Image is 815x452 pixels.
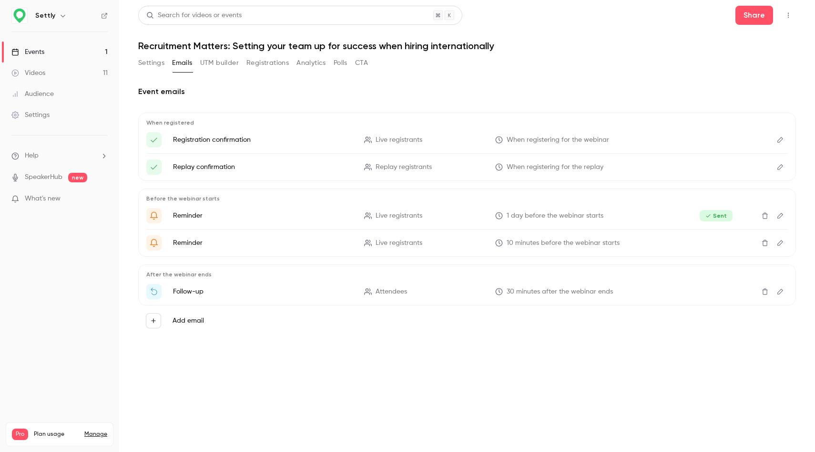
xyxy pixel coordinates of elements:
button: Share [735,6,773,25]
p: Reminder [173,238,353,248]
span: When registering for the replay [507,162,603,172]
h2: Event emails [138,86,796,97]
p: Reminder [173,211,353,221]
span: 30 minutes after the webinar ends [507,287,613,297]
button: Emails [172,55,192,71]
h6: Settly [35,11,55,21]
li: Thank you for attending 💚 We'd love to hear your feedback [146,284,788,299]
button: UTM builder [200,55,239,71]
span: Live registrants [376,238,422,248]
a: SpeakerHub [25,172,62,182]
button: Edit [773,159,788,175]
button: CTA [355,55,368,71]
div: Search for videos or events [146,11,242,21]
button: Registrations [246,55,289,71]
li: Thanks for registering for {{ event_name }}! [146,132,788,147]
span: Help [25,151,39,161]
p: Replay confirmation [173,162,353,172]
div: Videos [11,68,45,78]
span: Sent [700,210,733,221]
span: When registering for the webinar [507,135,609,145]
p: When registered [146,119,788,126]
div: Audience [11,89,54,99]
div: Settings [11,110,50,120]
p: Follow-up [173,287,353,296]
button: Edit [773,208,788,223]
span: Attendees [376,287,407,297]
iframe: Noticeable Trigger [96,195,108,203]
span: new [68,173,87,182]
img: Settly [12,8,27,23]
button: Settings [138,55,164,71]
span: What's new [25,194,61,204]
h1: Recruitment Matters: Setting your team up for success when hiring internationally [138,40,796,52]
p: Registration confirmation [173,135,353,145]
span: Live registrants [376,211,422,221]
p: Before the webinar starts [146,195,788,202]
p: After the webinar ends [146,271,788,278]
button: Edit [773,132,788,147]
li: {{ event_name }} is going live tomorrow! [146,208,788,223]
span: Replay registrants [376,162,432,172]
span: Plan usage [34,431,79,438]
span: 1 day before the webinar starts [507,211,603,221]
span: 10 minutes before the webinar starts [507,238,620,248]
button: Delete [757,208,773,223]
label: Add email [173,316,204,326]
button: Edit [773,284,788,299]
button: Polls [334,55,347,71]
span: Pro [12,429,28,440]
span: Live registrants [376,135,422,145]
button: Analytics [296,55,326,71]
button: Delete [757,235,773,251]
a: Manage [84,431,107,438]
li: help-dropdown-opener [11,151,108,161]
div: Events [11,47,44,57]
li: Here's your access link to {{ event_name }}! [146,159,788,175]
button: Delete [757,284,773,299]
li: {{ event_name }} is about to go live [146,235,788,251]
button: Edit [773,235,788,251]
